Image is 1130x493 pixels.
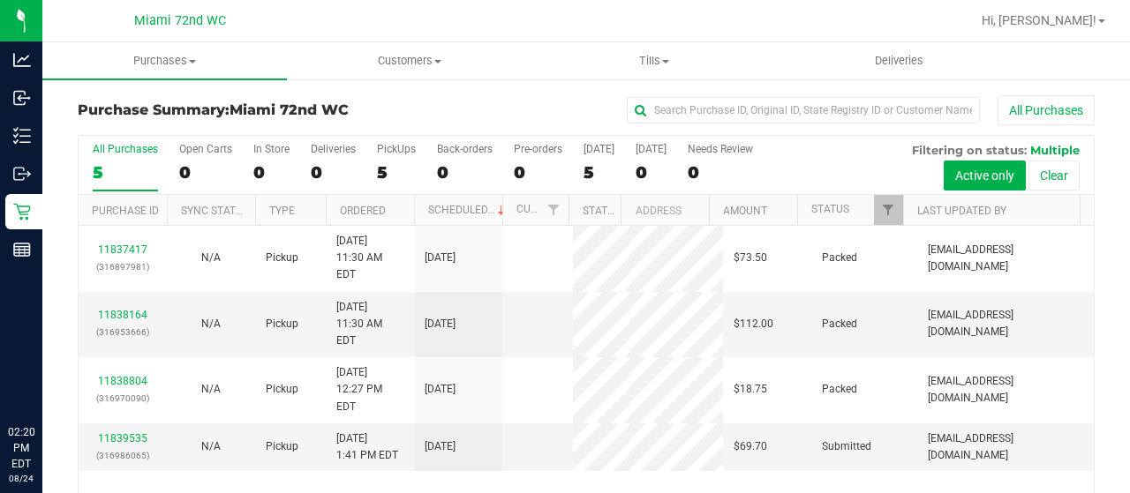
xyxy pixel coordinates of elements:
span: [DATE] 11:30 AM EDT [336,233,403,284]
a: Amount [723,205,767,217]
a: Status [811,203,849,215]
div: PickUps [377,143,416,155]
span: Not Applicable [201,440,221,452]
input: Search Purchase ID, Original ID, State Registry ID or Customer Name... [627,97,980,123]
p: 08/24 [8,472,34,485]
span: [DATE] 11:30 AM EDT [336,299,403,350]
a: 11838164 [98,309,147,321]
div: 0 [179,162,232,183]
span: $73.50 [734,250,767,266]
button: Clear [1028,161,1080,190]
button: Active only [944,161,1026,190]
div: Pre-orders [514,143,562,155]
h3: Purchase Summary: [78,102,417,118]
a: Ordered [340,205,386,217]
div: Needs Review [688,143,753,155]
inline-svg: Inventory [13,127,31,145]
a: Type [269,205,295,217]
a: Customer [516,203,571,215]
span: Pickup [266,381,298,398]
div: 0 [437,162,493,183]
span: Miami 72nd WC [230,101,349,118]
span: Packed [822,250,857,266]
a: Customers [287,42,531,79]
inline-svg: Outbound [13,165,31,183]
span: [DATE] [425,316,456,332]
inline-svg: Analytics [13,51,31,69]
p: (316897981) [89,258,156,275]
span: Pickup [266,316,298,332]
inline-svg: Reports [13,241,31,258]
a: Deliveries [777,42,1021,79]
span: Pickup [266,250,298,266]
div: Back-orders [437,143,493,155]
span: $18.75 [734,381,767,398]
span: Filtering on status: [912,143,1027,157]
a: Sync Status [181,205,249,217]
a: Last Updated By [917,205,1006,217]
div: Deliveries [311,143,356,155]
th: Address [621,195,709,226]
a: Purchase ID [92,205,159,217]
span: [DATE] 12:27 PM EDT [336,364,403,415]
inline-svg: Retail [13,203,31,220]
span: Deliveries [851,53,947,69]
button: N/A [201,381,221,398]
p: (316986065) [89,447,156,464]
span: $69.70 [734,438,767,455]
button: N/A [201,316,221,332]
span: [EMAIL_ADDRESS][DOMAIN_NAME] [928,373,1083,407]
span: [EMAIL_ADDRESS][DOMAIN_NAME] [928,430,1083,464]
span: Purchases [42,53,287,69]
p: (316953666) [89,324,156,340]
div: All Purchases [93,143,158,155]
span: $112.00 [734,316,773,332]
span: [EMAIL_ADDRESS][DOMAIN_NAME] [928,307,1083,340]
div: 0 [636,162,667,183]
button: All Purchases [998,95,1095,125]
div: [DATE] [636,143,667,155]
button: N/A [201,250,221,266]
inline-svg: Inbound [13,89,31,107]
div: 0 [253,162,290,183]
span: Not Applicable [201,383,221,395]
span: [DATE] [425,250,456,266]
div: 0 [311,162,356,183]
p: (316970090) [89,390,156,407]
div: [DATE] [584,143,614,155]
a: 11839535 [98,432,147,444]
span: Customers [288,53,531,69]
span: Not Applicable [201,251,221,264]
a: Scheduled [428,204,508,216]
span: [DATE] [425,438,456,455]
span: [DATE] 1:41 PM EDT [336,430,398,464]
div: 5 [584,162,614,183]
a: 11837417 [98,243,147,256]
span: Packed [822,381,857,398]
span: Pickup [266,438,298,455]
p: 02:20 PM EDT [8,424,34,472]
button: N/A [201,438,221,455]
span: Multiple [1030,143,1080,157]
a: Filter [539,195,569,225]
div: 0 [688,162,753,183]
div: 0 [514,162,562,183]
span: Not Applicable [201,317,221,330]
a: Purchases [42,42,287,79]
div: In Store [253,143,290,155]
span: Submitted [822,438,871,455]
span: [DATE] [425,381,456,398]
a: Filter [874,195,903,225]
div: 5 [377,162,416,183]
span: [EMAIL_ADDRESS][DOMAIN_NAME] [928,242,1083,275]
a: Tills [531,42,776,79]
span: Packed [822,316,857,332]
span: Tills [532,53,775,69]
span: Hi, [PERSON_NAME]! [982,13,1096,27]
div: 5 [93,162,158,183]
a: State Registry ID [583,205,675,217]
iframe: Resource center [18,352,71,405]
a: 11838804 [98,375,147,387]
span: Miami 72nd WC [134,13,226,28]
div: Open Carts [179,143,232,155]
